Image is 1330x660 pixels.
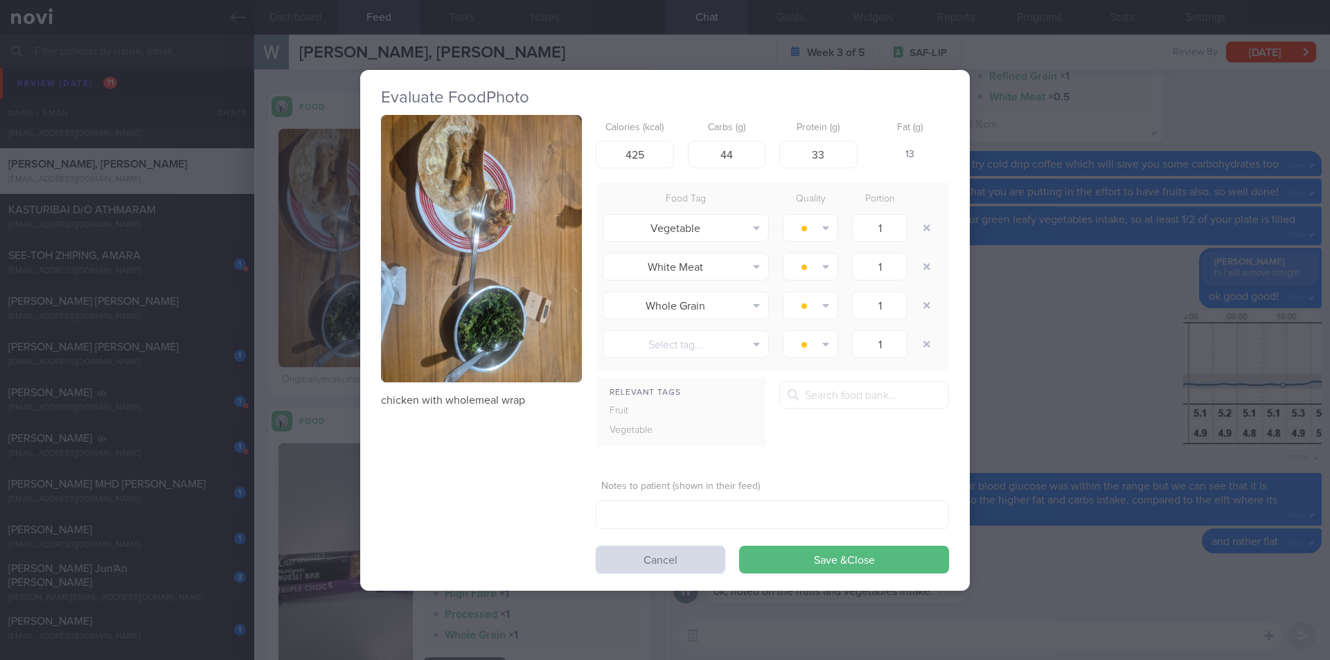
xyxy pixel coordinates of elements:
button: Cancel [596,546,725,573]
input: Search food bank... [779,381,949,409]
input: 1.0 [852,292,907,319]
input: 1.0 [852,214,907,242]
input: 1.0 [852,253,907,280]
div: Relevant Tags [596,384,765,402]
button: Whole Grain [603,292,769,319]
div: Fruit [596,402,684,421]
div: Quality [776,190,845,209]
input: 9 [779,141,858,168]
label: Carbs (g) [693,122,761,134]
button: Save &Close [739,546,949,573]
label: Fat (g) [877,122,944,134]
button: White Meat [603,253,769,280]
label: Notes to patient (shown in their feed) [601,481,943,493]
button: Vegetable [603,214,769,242]
img: chicken with wholemeal wrap [381,115,582,383]
div: 13 [871,141,950,170]
button: Select tag... [603,330,769,358]
input: 33 [688,141,766,168]
p: chicken with wholemeal wrap [381,393,582,407]
input: 1.0 [852,330,907,358]
input: 250 [596,141,674,168]
label: Protein (g) [785,122,852,134]
label: Calories (kcal) [601,122,668,134]
div: Food Tag [596,190,776,209]
div: Vegetable [596,421,684,440]
h2: Evaluate Food Photo [381,87,949,108]
div: Portion [845,190,914,209]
